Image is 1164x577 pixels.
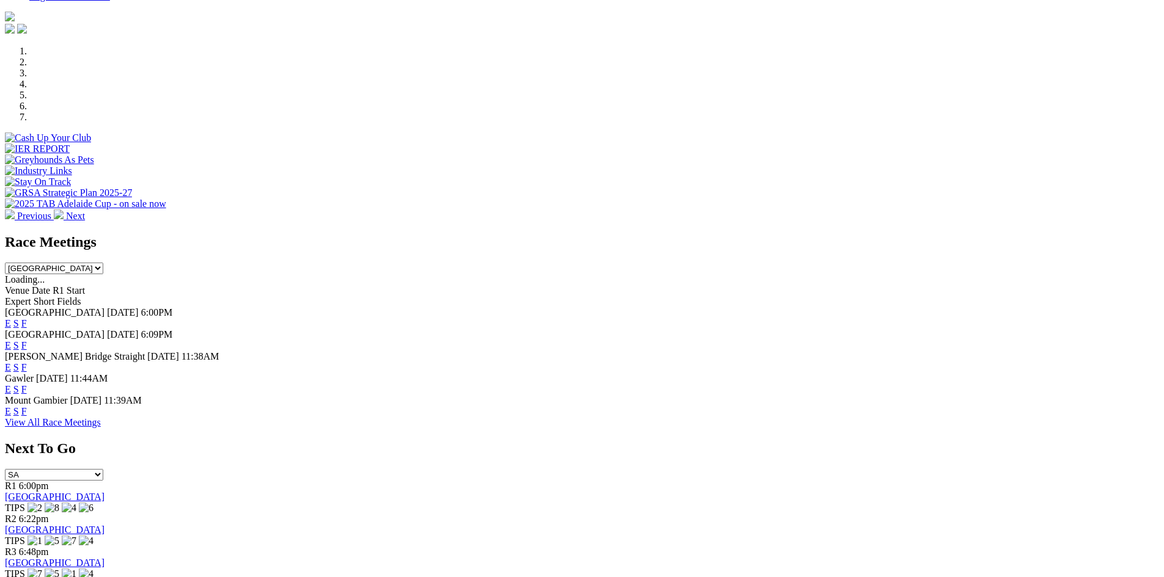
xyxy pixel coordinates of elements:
[19,481,49,491] span: 6:00pm
[5,198,166,209] img: 2025 TAB Adelaide Cup - on sale now
[5,24,15,34] img: facebook.svg
[5,176,71,187] img: Stay On Track
[5,503,25,513] span: TIPS
[141,307,173,318] span: 6:00PM
[5,481,16,491] span: R1
[21,384,27,394] a: F
[19,513,49,524] span: 6:22pm
[54,209,64,219] img: chevron-right-pager-white.svg
[107,329,139,339] span: [DATE]
[53,285,85,296] span: R1 Start
[21,362,27,372] a: F
[181,351,219,361] span: 11:38AM
[5,165,72,176] img: Industry Links
[62,535,76,546] img: 7
[5,234,1159,250] h2: Race Meetings
[13,406,19,416] a: S
[66,211,85,221] span: Next
[5,406,11,416] a: E
[70,373,108,383] span: 11:44AM
[5,187,132,198] img: GRSA Strategic Plan 2025-27
[5,274,45,285] span: Loading...
[5,417,101,427] a: View All Race Meetings
[54,211,85,221] a: Next
[21,318,27,328] a: F
[13,318,19,328] a: S
[141,329,173,339] span: 6:09PM
[5,154,94,165] img: Greyhounds As Pets
[147,351,179,361] span: [DATE]
[21,406,27,416] a: F
[36,373,68,383] span: [DATE]
[5,440,1159,457] h2: Next To Go
[62,503,76,513] img: 4
[17,24,27,34] img: twitter.svg
[5,351,145,361] span: [PERSON_NAME] Bridge Straight
[5,362,11,372] a: E
[19,546,49,557] span: 6:48pm
[5,329,104,339] span: [GEOGRAPHIC_DATA]
[17,211,51,221] span: Previous
[79,503,93,513] img: 6
[5,535,25,546] span: TIPS
[5,373,34,383] span: Gawler
[13,384,19,394] a: S
[5,307,104,318] span: [GEOGRAPHIC_DATA]
[5,492,104,502] a: [GEOGRAPHIC_DATA]
[32,285,50,296] span: Date
[5,143,70,154] img: IER REPORT
[13,362,19,372] a: S
[5,318,11,328] a: E
[104,395,142,405] span: 11:39AM
[27,535,42,546] img: 1
[5,209,15,219] img: chevron-left-pager-white.svg
[5,296,31,307] span: Expert
[5,384,11,394] a: E
[57,296,81,307] span: Fields
[79,535,93,546] img: 4
[45,503,59,513] img: 8
[5,211,54,221] a: Previous
[34,296,55,307] span: Short
[5,395,68,405] span: Mount Gambier
[5,132,91,143] img: Cash Up Your Club
[5,340,11,350] a: E
[5,513,16,524] span: R2
[27,503,42,513] img: 2
[13,340,19,350] a: S
[21,340,27,350] a: F
[5,12,15,21] img: logo-grsa-white.png
[5,524,104,535] a: [GEOGRAPHIC_DATA]
[70,395,102,405] span: [DATE]
[45,535,59,546] img: 5
[5,557,104,568] a: [GEOGRAPHIC_DATA]
[5,285,29,296] span: Venue
[5,546,16,557] span: R3
[107,307,139,318] span: [DATE]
